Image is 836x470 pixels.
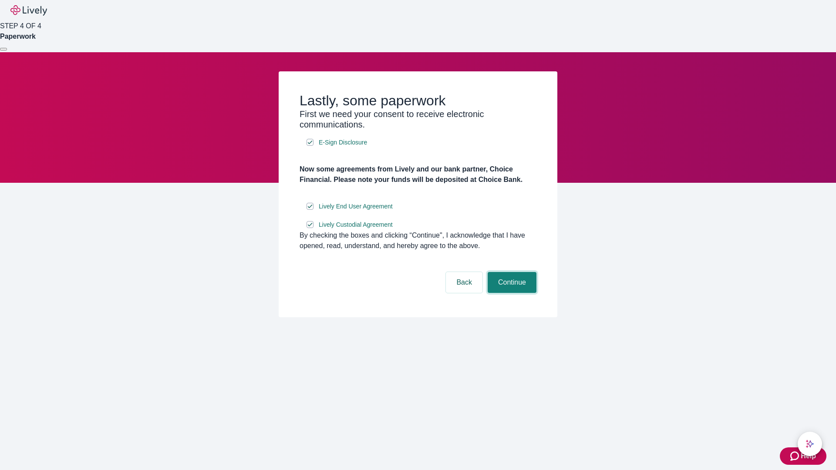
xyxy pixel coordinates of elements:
[488,272,536,293] button: Continue
[806,440,814,448] svg: Lively AI Assistant
[300,230,536,251] div: By checking the boxes and clicking “Continue", I acknowledge that I have opened, read, understand...
[317,201,394,212] a: e-sign disclosure document
[801,451,816,461] span: Help
[300,109,536,130] h3: First we need your consent to receive electronic communications.
[446,272,482,293] button: Back
[319,202,393,211] span: Lively End User Agreement
[319,138,367,147] span: E-Sign Disclosure
[317,219,394,230] a: e-sign disclosure document
[300,164,536,185] h4: Now some agreements from Lively and our bank partner, Choice Financial. Please note your funds wi...
[790,451,801,461] svg: Zendesk support icon
[319,220,393,229] span: Lively Custodial Agreement
[798,432,822,456] button: chat
[780,447,826,465] button: Zendesk support iconHelp
[10,5,47,16] img: Lively
[317,137,369,148] a: e-sign disclosure document
[300,92,536,109] h2: Lastly, some paperwork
